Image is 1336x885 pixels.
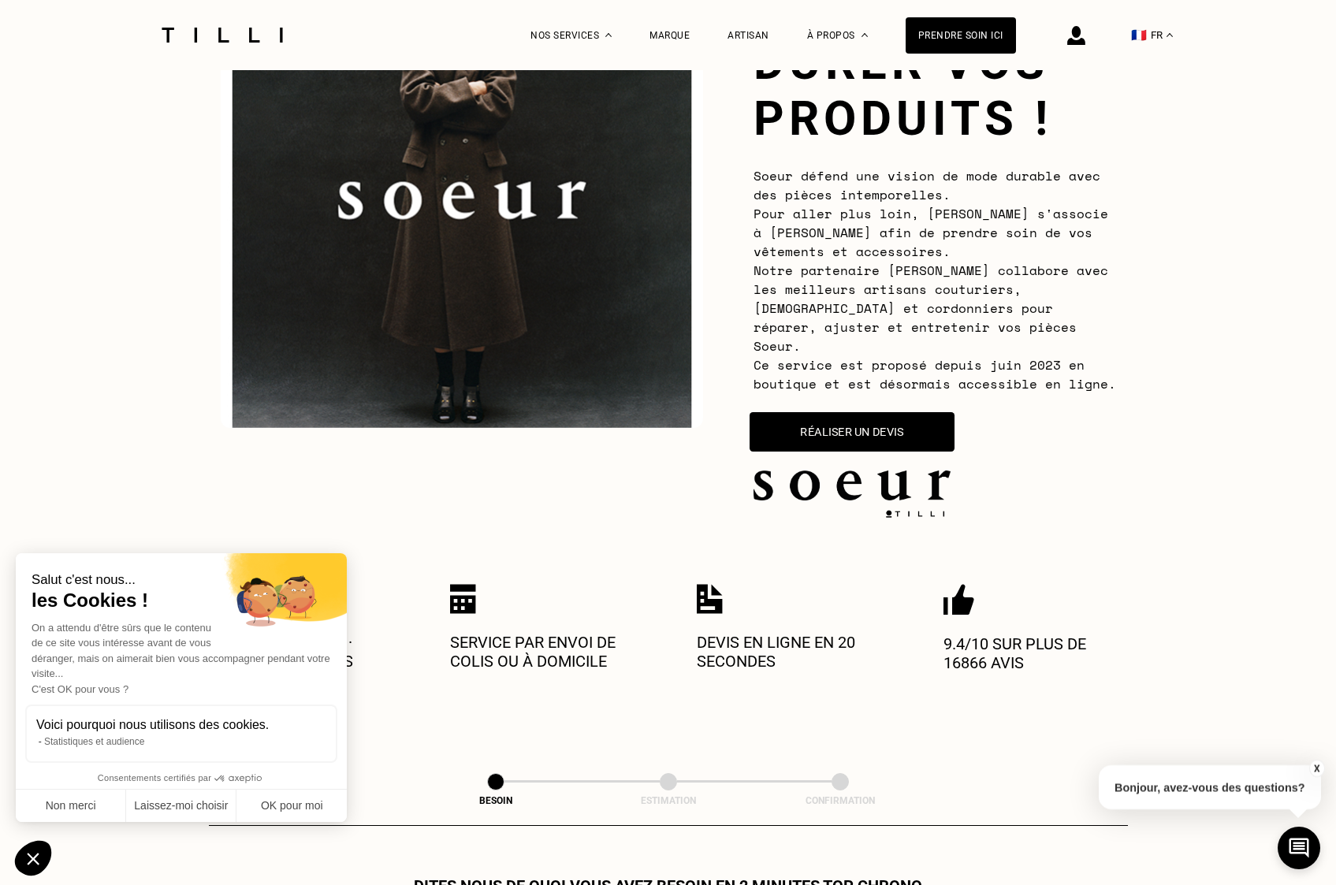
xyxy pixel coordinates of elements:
[450,584,476,614] img: Icon
[417,795,575,806] div: Besoin
[1131,28,1147,43] span: 🇫🇷
[697,584,723,614] img: Icon
[943,634,1133,672] p: 9.4/10 sur plus de 16866 avis
[754,166,1116,393] span: Soeur défend une vision de mode durable avec des pièces intemporelles. Pour aller plus loin, [PER...
[728,30,769,41] a: Artisan
[750,412,955,452] button: Réaliser un devis
[754,470,951,500] img: soeur.logo.png
[697,633,886,671] p: Devis en ligne en 20 secondes
[761,795,919,806] div: Confirmation
[590,795,747,806] div: Estimation
[450,633,639,671] p: Service par envoi de colis ou à domicile
[862,33,868,37] img: Menu déroulant à propos
[906,17,1016,54] a: Prendre soin ici
[1167,33,1173,37] img: menu déroulant
[880,510,951,518] img: logo Tilli
[649,30,690,41] a: Marque
[605,33,612,37] img: Menu déroulant
[1067,26,1085,45] img: icône connexion
[156,28,288,43] img: Logo du service de couturière Tilli
[1099,765,1321,809] p: Bonjour, avez-vous des questions?
[943,584,974,615] img: Icon
[1308,760,1324,777] button: X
